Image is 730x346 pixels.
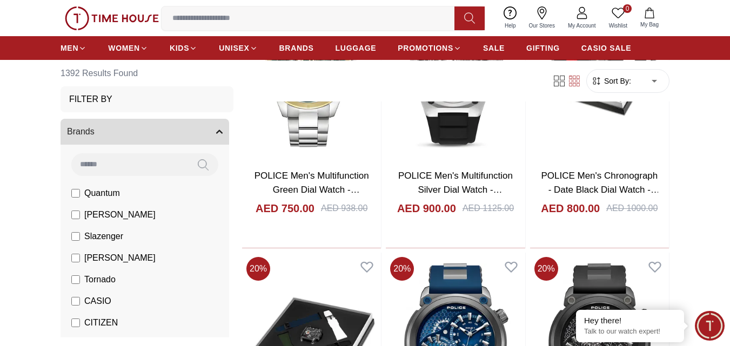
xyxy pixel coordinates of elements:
a: CASIO SALE [581,38,632,58]
input: [PERSON_NAME] [71,254,80,262]
h3: Filter By [69,93,112,106]
span: Slazenger [84,230,123,243]
span: KIDS [170,43,189,53]
img: ... [65,6,159,30]
span: Quantum [84,187,120,200]
span: Wishlist [605,22,632,30]
div: Chat Widget [695,311,725,341]
a: PROMOTIONS [398,38,461,58]
a: LUGGAGE [336,38,377,58]
p: Talk to our watch expert! [584,327,676,336]
div: AED 1125.00 [463,202,514,215]
span: Sort By: [602,76,631,86]
input: CASIO [71,297,80,306]
a: Our Stores [523,4,561,32]
span: 20 % [246,257,270,281]
input: Tornado [71,275,80,284]
a: POLICE Men's Chronograph - Date Black Dial Watch - PEWGO0052402-SET [541,171,660,208]
button: Brands [61,119,229,145]
span: WOMEN [108,43,140,53]
div: Hey there! [584,315,676,326]
span: [PERSON_NAME] [84,208,156,221]
span: Tornado [84,273,116,286]
a: SALE [483,38,505,58]
h4: AED 900.00 [397,201,456,216]
a: UNISEX [219,38,257,58]
span: Our Stores [525,22,559,30]
div: AED 938.00 [321,202,367,215]
button: Sort By: [591,76,631,86]
input: [PERSON_NAME] [71,211,80,219]
span: 0 [623,4,632,13]
a: Help [498,4,523,32]
span: My Account [564,22,600,30]
span: 20 % [534,257,558,281]
a: MEN [61,38,86,58]
span: MEN [61,43,78,53]
span: CASIO [84,295,111,308]
span: BRANDS [279,43,314,53]
span: LUGGAGE [336,43,377,53]
div: AED 1000.00 [606,202,658,215]
span: SALE [483,43,505,53]
input: Quantum [71,189,80,198]
h4: AED 750.00 [256,201,314,216]
a: BRANDS [279,38,314,58]
span: GIFTING [526,43,560,53]
span: [PERSON_NAME] [84,252,156,264]
span: My Bag [636,21,663,29]
a: GIFTING [526,38,560,58]
h4: AED 800.00 [541,201,600,216]
span: Help [500,22,520,30]
button: My Bag [634,5,665,31]
a: 0Wishlist [602,4,634,32]
input: Slazenger [71,232,80,241]
a: WOMEN [108,38,148,58]
span: CASIO SALE [581,43,632,53]
a: POLICE Men's Multifunction Green Dial Watch - PEWJK2204108 [255,171,369,208]
span: Brands [67,125,95,138]
a: KIDS [170,38,197,58]
a: POLICE Men's Multifunction Silver Dial Watch - PEWGQ0071902 [398,171,513,208]
span: 20 % [390,257,414,281]
span: PROMOTIONS [398,43,453,53]
span: UNISEX [219,43,249,53]
h6: 1392 Results Found [61,60,233,86]
input: CITIZEN [71,318,80,327]
span: CITIZEN [84,316,118,329]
